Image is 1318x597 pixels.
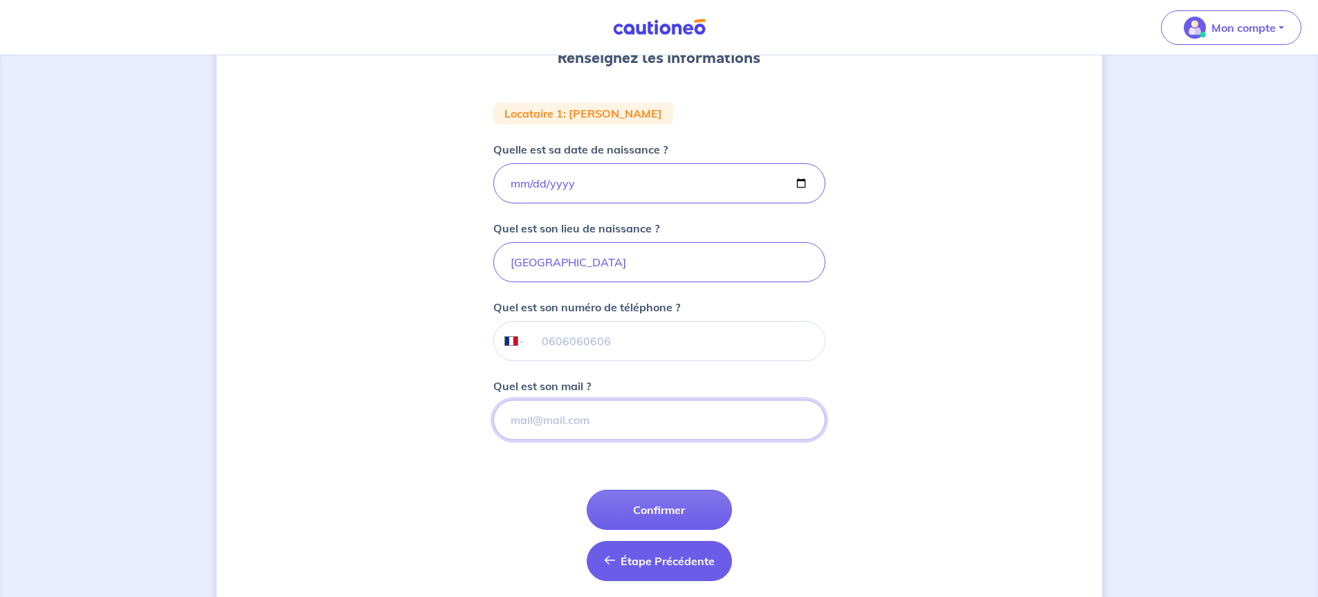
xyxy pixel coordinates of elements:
p: Quel est son mail ? [493,378,591,394]
input: mail@mail.com [493,400,825,440]
button: Étape Précédente [587,541,732,581]
input: birthdate.placeholder [493,163,825,203]
span: Étape Précédente [621,554,715,568]
button: Confirmer [587,490,732,530]
p: Locataire 1 [504,108,563,119]
button: illu_account_valid_menu.svgMon compte [1161,10,1301,45]
img: illu_account_valid_menu.svg [1184,17,1206,39]
input: Paris [493,242,825,282]
input: 0606060606 [525,322,824,360]
img: Cautioneo [607,19,711,36]
p: Mon compte [1211,19,1276,36]
p: Quel est son numéro de téléphone ? [493,299,680,315]
p: : [PERSON_NAME] [563,108,662,119]
h3: Renseignez les informations [558,47,760,69]
p: Quel est son lieu de naissance ? [493,220,659,237]
p: Quelle est sa date de naissance ? [493,141,668,158]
